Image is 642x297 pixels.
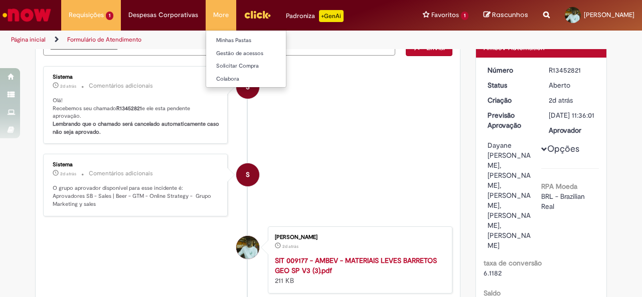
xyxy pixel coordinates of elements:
[484,268,502,277] span: 6.1182
[8,31,420,49] ul: Trilhas de página
[549,95,595,105] div: 27/08/2025 14:36:01
[480,110,542,130] dt: Previsão Aprovação
[53,97,220,136] p: Olá! Recebemos seu chamado e ele esta pendente aprovação.
[492,10,528,20] span: Rascunhos
[53,74,220,80] div: Sistema
[53,162,220,168] div: Sistema
[549,80,595,90] div: Aberto
[53,184,220,208] p: O grupo aprovador disponível para esse incidente é: Aprovadores SB - Sales | Beer - GTM - Online ...
[275,234,442,240] div: [PERSON_NAME]
[89,169,153,178] small: Comentários adicionais
[286,10,344,22] div: Padroniza
[484,11,528,20] a: Rascunhos
[488,140,534,250] div: Dayane [PERSON_NAME], [PERSON_NAME], [PERSON_NAME], [PERSON_NAME], [PERSON_NAME]
[461,12,468,20] span: 1
[60,83,76,89] span: 2d atrás
[106,12,113,20] span: 1
[236,236,259,259] div: Gabriel Assis Soares de Carvalho
[480,80,542,90] dt: Status
[236,163,259,186] div: System
[282,243,298,249] span: 2d atrás
[206,74,316,85] a: Colabora
[1,5,53,25] img: ServiceNow
[206,61,316,72] a: Solicitar Compra
[244,7,271,22] img: click_logo_yellow_360x200.png
[53,120,221,136] b: Lembrando que o chamado será cancelado automaticamente caso não seja aprovado.
[549,96,573,105] time: 27/08/2025 14:36:01
[11,36,46,44] a: Página inicial
[282,243,298,249] time: 27/08/2025 14:35:49
[275,255,442,285] div: 211 KB
[549,96,573,105] span: 2d atrás
[60,171,76,177] time: 27/08/2025 14:36:09
[541,192,587,211] span: BRL - Brazilian Real
[116,105,142,112] b: R13452821
[67,36,141,44] a: Formulário de Atendimento
[549,65,595,75] div: R13452821
[480,65,542,75] dt: Número
[426,43,446,52] span: Enviar
[206,48,316,59] a: Gestão de acessos
[319,10,344,22] p: +GenAi
[541,125,603,135] dt: Aprovador
[549,110,595,120] div: [DATE] 11:36:01
[541,182,577,191] b: RPA Moeda
[128,10,198,20] span: Despesas Corporativas
[60,171,76,177] span: 2d atrás
[480,95,542,105] dt: Criação
[213,10,229,20] span: More
[69,10,104,20] span: Requisições
[60,83,76,89] time: 27/08/2025 14:36:12
[89,82,153,90] small: Comentários adicionais
[431,10,459,20] span: Favoritos
[206,30,286,88] ul: More
[206,35,316,46] a: Minhas Pastas
[484,258,542,267] b: taxa de conversão
[275,256,437,275] a: SIT 009177 - AMBEV - MATERIAIS LEVES BARRETOS GEO SP V3 (3).pdf
[246,163,250,187] span: S
[584,11,634,19] span: [PERSON_NAME]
